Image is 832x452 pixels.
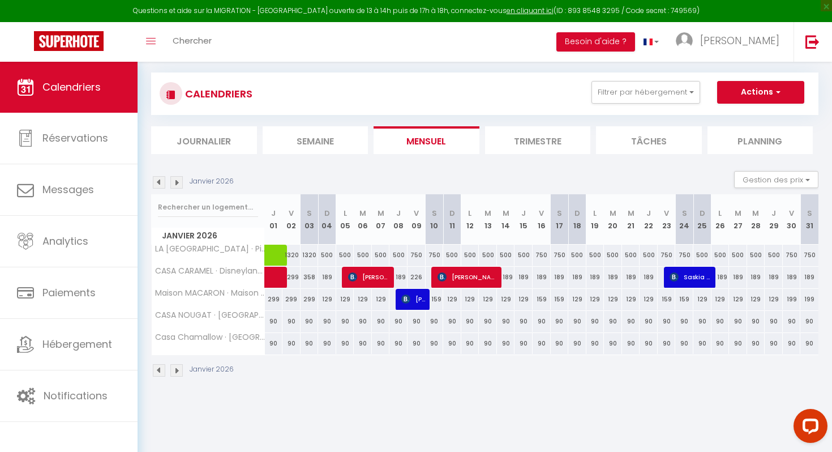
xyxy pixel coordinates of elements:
div: 129 [372,289,390,310]
div: 500 [514,245,533,266]
abbr: S [807,208,812,219]
abbr: L [718,208,722,219]
div: 90 [426,333,444,354]
div: 90 [301,333,319,354]
div: 129 [693,289,711,310]
div: 189 [711,267,730,288]
div: 90 [551,333,569,354]
div: 90 [318,333,336,354]
img: Super Booking [34,31,104,51]
span: Paiements [42,285,96,300]
div: 90 [282,311,301,332]
abbr: L [593,208,597,219]
th: 06 [354,194,372,245]
div: 129 [711,289,730,310]
button: Besoin d'aide ? [556,32,635,52]
li: Tâches [596,126,702,154]
div: 189 [800,267,818,288]
div: 90 [461,333,479,354]
div: 189 [640,267,658,288]
img: logout [805,35,820,49]
div: 500 [318,245,336,266]
li: Trimestre [485,126,591,154]
div: 90 [497,333,515,354]
div: 189 [622,267,640,288]
th: 23 [658,194,676,245]
div: 90 [693,333,711,354]
div: 199 [800,289,818,310]
abbr: D [700,208,705,219]
th: 03 [301,194,319,245]
th: 05 [336,194,354,245]
div: 129 [586,289,604,310]
div: 129 [747,289,765,310]
th: 02 [282,194,301,245]
abbr: V [289,208,294,219]
div: 90 [586,311,604,332]
abbr: D [449,208,455,219]
div: 90 [765,311,783,332]
div: 129 [318,289,336,310]
div: 90 [568,333,586,354]
li: Semaine [263,126,368,154]
div: 90 [336,333,354,354]
div: 129 [765,289,783,310]
th: 16 [533,194,551,245]
span: [PERSON_NAME] [401,288,426,310]
div: 129 [443,289,461,310]
li: Mensuel [374,126,479,154]
abbr: J [646,208,651,219]
div: 90 [729,333,747,354]
div: 1320 [301,245,319,266]
span: [PERSON_NAME] [700,33,779,48]
div: 500 [640,245,658,266]
p: Janvier 2026 [190,176,234,187]
div: 90 [533,333,551,354]
th: 26 [711,194,730,245]
div: 500 [336,245,354,266]
div: 750 [783,245,801,266]
span: [PERSON_NAME] [348,266,391,288]
div: 500 [586,245,604,266]
span: Notifications [44,389,108,403]
th: 04 [318,194,336,245]
div: 500 [497,245,515,266]
div: 189 [318,267,336,288]
th: 18 [568,194,586,245]
div: 90 [408,311,426,332]
span: Saskia Flux [670,266,712,288]
th: 29 [765,194,783,245]
span: Chercher [173,35,212,46]
th: 30 [783,194,801,245]
abbr: S [557,208,562,219]
th: 09 [408,194,426,245]
span: Janvier 2026 [152,228,264,244]
span: Hébergement [42,337,112,351]
div: 299 [301,289,319,310]
th: 20 [604,194,622,245]
div: 90 [265,333,283,354]
div: 129 [568,289,586,310]
abbr: S [682,208,687,219]
div: 90 [675,333,693,354]
th: 27 [729,194,747,245]
div: 750 [533,245,551,266]
div: 750 [408,245,426,266]
abbr: M [378,208,384,219]
div: 226 [408,267,426,288]
abbr: V [414,208,419,219]
div: 189 [389,267,408,288]
abbr: M [484,208,491,219]
div: 90 [551,311,569,332]
th: 15 [514,194,533,245]
th: 10 [426,194,444,245]
abbr: M [610,208,616,219]
span: CASA CARAMEL · Disneyland [GEOGRAPHIC_DATA] - Idéal pour famille-Casa Caramel [153,267,267,275]
div: 129 [604,289,622,310]
div: 299 [265,289,283,310]
div: 90 [372,333,390,354]
div: 159 [658,289,676,310]
th: 07 [372,194,390,245]
button: Gestion des prix [734,171,818,188]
